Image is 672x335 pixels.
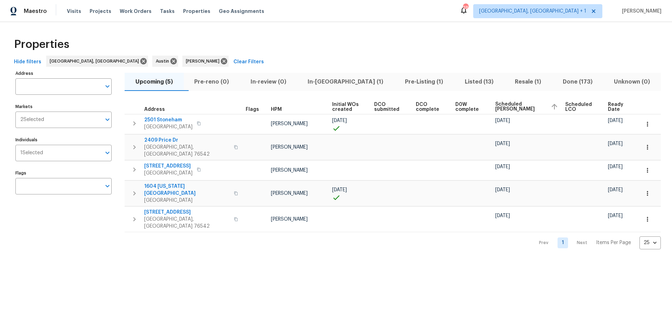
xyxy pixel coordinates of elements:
[332,102,362,112] span: Initial WOs created
[608,102,628,112] span: Ready Date
[120,8,152,15] span: Work Orders
[608,164,623,169] span: [DATE]
[144,209,230,216] span: [STREET_ADDRESS]
[160,9,175,14] span: Tasks
[231,56,267,69] button: Clear Filters
[90,8,111,15] span: Projects
[479,8,586,15] span: [GEOGRAPHIC_DATA], [GEOGRAPHIC_DATA] + 1
[15,171,112,175] label: Flags
[596,239,631,246] p: Items Per Page
[271,217,308,222] span: [PERSON_NAME]
[608,187,623,192] span: [DATE]
[495,118,510,123] span: [DATE]
[188,77,236,87] span: Pre-reno (0)
[639,234,661,252] div: 25
[374,102,404,112] span: DCO submitted
[144,163,192,170] span: [STREET_ADDRESS]
[103,148,112,158] button: Open
[619,8,661,15] span: [PERSON_NAME]
[332,118,347,123] span: [DATE]
[129,77,180,87] span: Upcoming (5)
[144,197,230,204] span: [GEOGRAPHIC_DATA]
[103,181,112,191] button: Open
[144,107,165,112] span: Address
[15,71,112,76] label: Address
[495,187,510,192] span: [DATE]
[103,81,112,91] button: Open
[271,168,308,173] span: [PERSON_NAME]
[608,118,623,123] span: [DATE]
[495,141,510,146] span: [DATE]
[608,141,623,146] span: [DATE]
[144,137,230,144] span: 2409 Price Dr
[495,102,545,112] span: Scheduled [PERSON_NAME]
[246,107,259,112] span: Flags
[182,56,229,67] div: [PERSON_NAME]
[608,213,623,218] span: [DATE]
[271,191,308,196] span: [PERSON_NAME]
[233,58,264,66] span: Clear Filters
[144,116,192,123] span: 2501 Stoneham
[565,102,596,112] span: Scheduled LCO
[103,115,112,124] button: Open
[558,237,568,248] a: Goto page 1
[20,150,43,156] span: 1 Selected
[46,56,148,67] div: [GEOGRAPHIC_DATA], [GEOGRAPHIC_DATA]
[271,145,308,150] span: [PERSON_NAME]
[219,8,264,15] span: Geo Assignments
[416,102,444,112] span: DCO complete
[458,77,500,87] span: Listed (13)
[398,77,450,87] span: Pre-Listing (1)
[186,58,222,65] span: [PERSON_NAME]
[156,58,172,65] span: Austin
[152,56,178,67] div: Austin
[144,144,230,158] span: [GEOGRAPHIC_DATA], [GEOGRAPHIC_DATA] 76542
[244,77,293,87] span: In-review (0)
[463,4,468,11] div: 38
[144,170,192,177] span: [GEOGRAPHIC_DATA]
[271,121,308,126] span: [PERSON_NAME]
[183,8,210,15] span: Properties
[20,117,44,123] span: 2 Selected
[271,107,282,112] span: HPM
[495,164,510,169] span: [DATE]
[15,138,112,142] label: Individuals
[14,41,69,48] span: Properties
[14,58,41,66] span: Hide filters
[11,56,44,69] button: Hide filters
[508,77,548,87] span: Resale (1)
[455,102,483,112] span: D0W complete
[144,183,230,197] span: 1604 [US_STATE][GEOGRAPHIC_DATA]
[24,8,47,15] span: Maestro
[332,187,347,192] span: [DATE]
[144,123,192,130] span: [GEOGRAPHIC_DATA]
[15,105,112,109] label: Markets
[67,8,81,15] span: Visits
[495,213,510,218] span: [DATE]
[301,77,390,87] span: In-[GEOGRAPHIC_DATA] (1)
[144,216,230,230] span: [GEOGRAPHIC_DATA], [GEOGRAPHIC_DATA] 76542
[608,77,657,87] span: Unknown (0)
[532,236,661,249] nav: Pagination Navigation
[50,58,142,65] span: [GEOGRAPHIC_DATA], [GEOGRAPHIC_DATA]
[556,77,599,87] span: Done (173)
